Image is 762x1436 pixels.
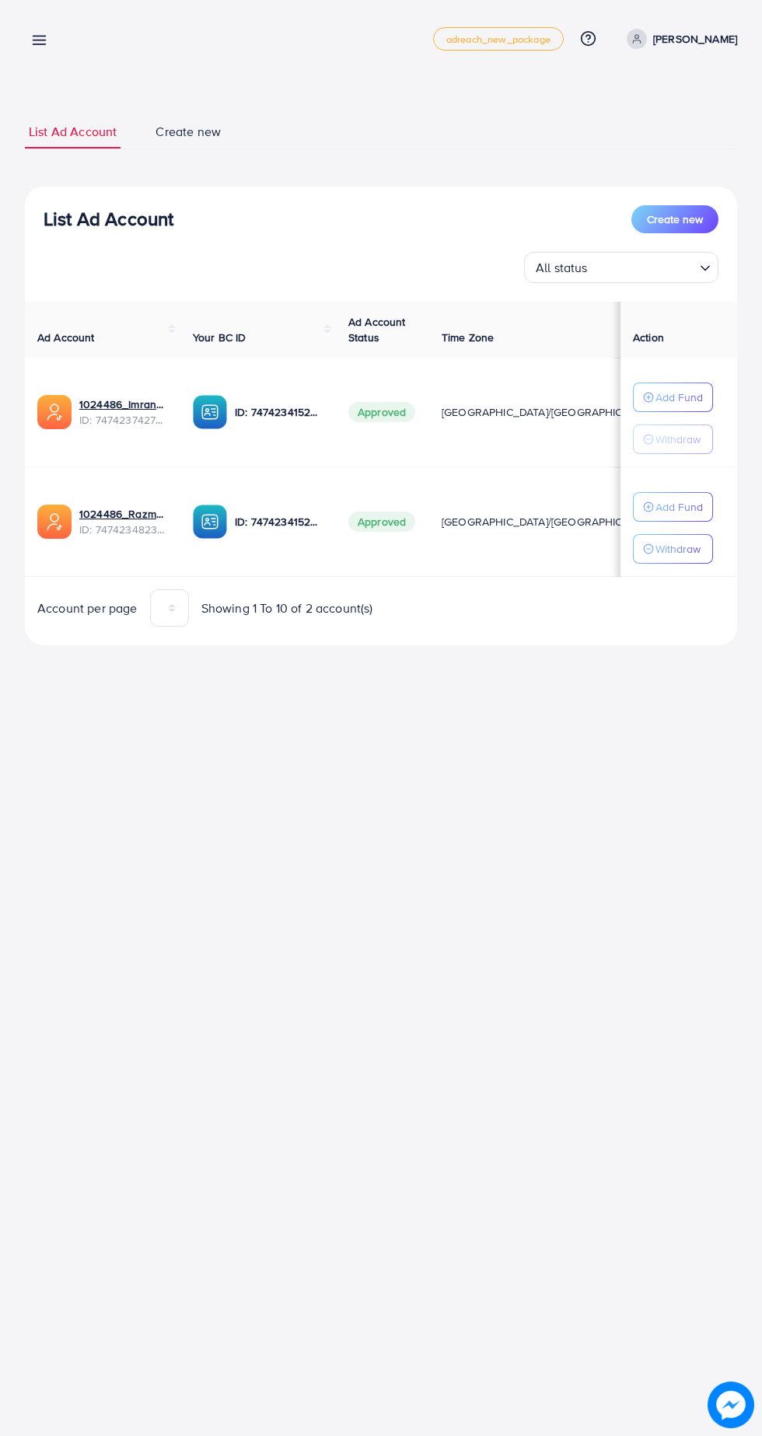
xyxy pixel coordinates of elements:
[633,330,664,345] span: Action
[433,27,564,51] a: adreach_new_package
[633,492,713,522] button: Add Fund
[79,506,168,538] div: <span class='underline'>1024486_Razman_1740230915595</span></br>7474234823184416769
[79,412,168,428] span: ID: 7474237427478233089
[533,257,591,279] span: All status
[655,430,701,449] p: Withdraw
[79,397,168,428] div: <span class='underline'>1024486_Imran_1740231528988</span></br>7474237427478233089
[620,29,737,49] a: [PERSON_NAME]
[592,253,694,279] input: Search for option
[37,599,138,617] span: Account per page
[79,522,168,537] span: ID: 7474234823184416769
[37,330,95,345] span: Ad Account
[235,512,323,531] p: ID: 7474234152863678481
[193,505,227,539] img: ic-ba-acc.ded83a64.svg
[348,512,415,532] span: Approved
[29,123,117,141] span: List Ad Account
[647,211,703,227] span: Create new
[44,208,173,230] h3: List Ad Account
[633,534,713,564] button: Withdraw
[442,404,658,420] span: [GEOGRAPHIC_DATA]/[GEOGRAPHIC_DATA]
[653,30,737,48] p: [PERSON_NAME]
[655,388,703,407] p: Add Fund
[446,34,551,44] span: adreach_new_package
[79,397,168,412] a: 1024486_Imran_1740231528988
[37,505,72,539] img: ic-ads-acc.e4c84228.svg
[235,403,323,421] p: ID: 7474234152863678481
[79,506,168,522] a: 1024486_Razman_1740230915595
[193,395,227,429] img: ic-ba-acc.ded83a64.svg
[631,205,718,233] button: Create new
[655,540,701,558] p: Withdraw
[442,514,658,529] span: [GEOGRAPHIC_DATA]/[GEOGRAPHIC_DATA]
[348,402,415,422] span: Approved
[201,599,373,617] span: Showing 1 To 10 of 2 account(s)
[655,498,703,516] p: Add Fund
[633,425,713,454] button: Withdraw
[524,252,718,283] div: Search for option
[348,314,406,345] span: Ad Account Status
[442,330,494,345] span: Time Zone
[633,383,713,412] button: Add Fund
[193,330,246,345] span: Your BC ID
[156,123,221,141] span: Create new
[37,395,72,429] img: ic-ads-acc.e4c84228.svg
[708,1382,754,1428] img: image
